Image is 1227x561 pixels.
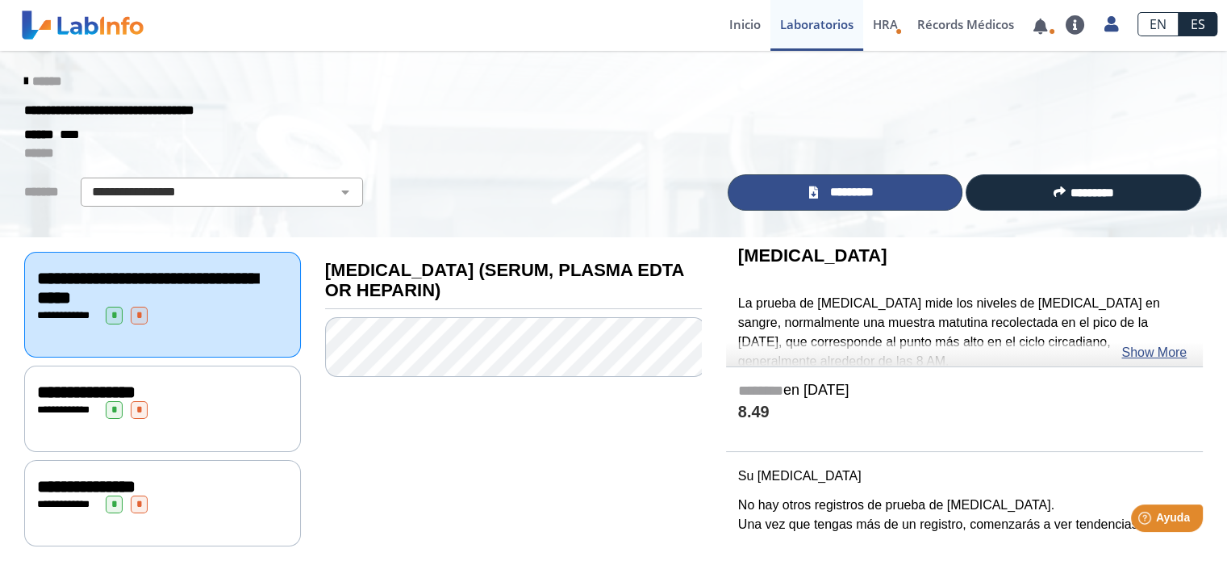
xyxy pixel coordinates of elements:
[738,496,1191,534] p: No hay otros registros de prueba de [MEDICAL_DATA]. Una vez que tengas más de un registro, comenz...
[1121,343,1187,362] a: Show More
[873,16,898,32] span: HRA
[738,245,887,266] b: [MEDICAL_DATA]
[738,382,1191,400] h5: en [DATE]
[1179,12,1217,36] a: ES
[738,294,1191,371] p: La prueba de [MEDICAL_DATA] mide los niveles de [MEDICAL_DATA] en sangre, normalmente una muestra...
[325,260,684,300] b: [MEDICAL_DATA] (SERUM, PLASMA EDTA OR HEPARIN)
[1137,12,1179,36] a: EN
[738,403,1191,423] h4: 8.49
[1083,498,1209,543] iframe: Help widget launcher
[738,467,1191,486] p: Su [MEDICAL_DATA]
